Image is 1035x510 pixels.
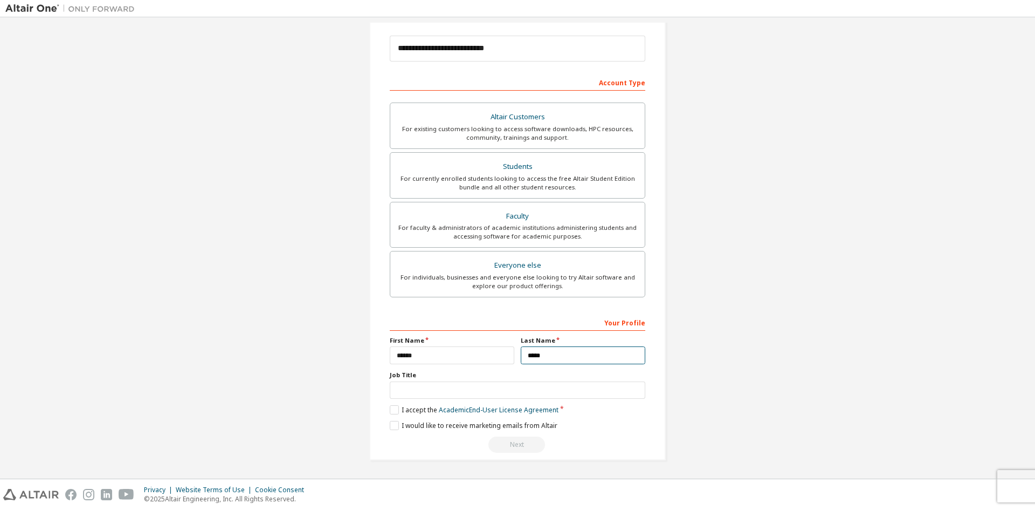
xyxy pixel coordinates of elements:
[101,489,112,500] img: linkedin.svg
[255,486,310,494] div: Cookie Consent
[390,336,514,345] label: First Name
[439,405,558,414] a: Academic End-User License Agreement
[397,258,638,273] div: Everyone else
[5,3,140,14] img: Altair One
[144,494,310,504] p: © 2025 Altair Engineering, Inc. All Rights Reserved.
[119,489,134,500] img: youtube.svg
[83,489,94,500] img: instagram.svg
[397,110,638,125] div: Altair Customers
[176,486,255,494] div: Website Terms of Use
[390,421,557,430] label: I would like to receive marketing emails from Altair
[521,336,645,345] label: Last Name
[397,159,638,174] div: Students
[144,486,176,494] div: Privacy
[397,209,638,224] div: Faculty
[390,314,645,331] div: Your Profile
[390,73,645,91] div: Account Type
[397,125,638,142] div: For existing customers looking to access software downloads, HPC resources, community, trainings ...
[397,223,638,241] div: For faculty & administrators of academic institutions administering students and accessing softwa...
[3,489,59,500] img: altair_logo.svg
[397,174,638,192] div: For currently enrolled students looking to access the free Altair Student Edition bundle and all ...
[390,437,645,453] div: Read and acccept EULA to continue
[397,273,638,290] div: For individuals, businesses and everyone else looking to try Altair software and explore our prod...
[390,371,645,379] label: Job Title
[65,489,77,500] img: facebook.svg
[390,405,558,414] label: I accept the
